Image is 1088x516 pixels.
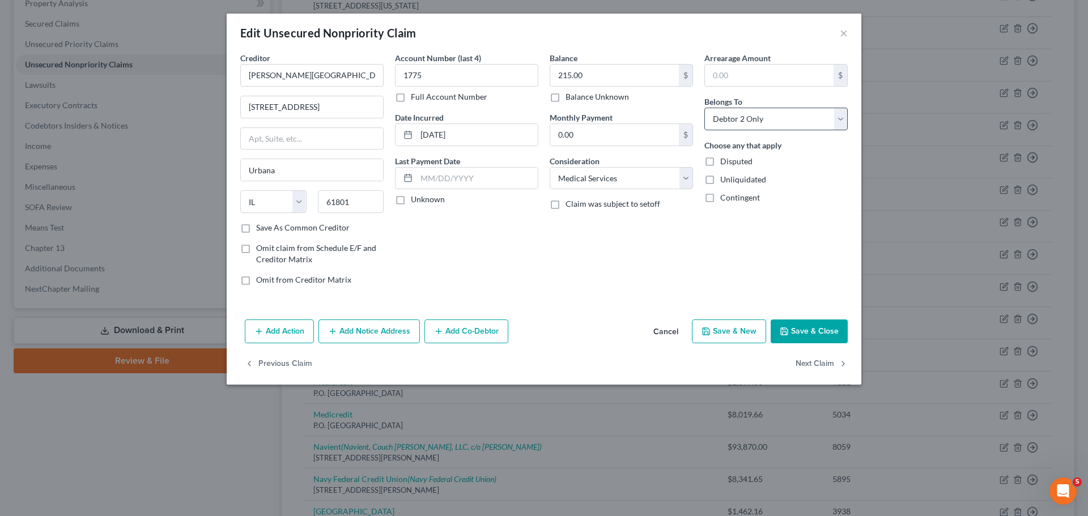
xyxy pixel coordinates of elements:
button: Add Notice Address [318,319,420,343]
label: Choose any that apply [704,139,781,151]
span: Omit from Creditor Matrix [256,275,351,284]
button: Add Co-Debtor [424,319,508,343]
label: Date Incurred [395,112,444,123]
input: MM/DD/YYYY [416,168,538,189]
div: Edit Unsecured Nonpriority Claim [240,25,416,41]
span: Creditor [240,53,270,63]
label: Consideration [550,155,600,167]
div: $ [679,124,692,146]
label: Monthly Payment [550,112,613,123]
span: Disputed [720,156,753,166]
button: Previous Claim [245,352,312,376]
span: Unliquidated [720,174,766,184]
input: Search creditor by name... [240,64,384,87]
div: $ [679,65,692,86]
input: Enter zip... [318,190,384,213]
label: Account Number (last 4) [395,52,481,64]
input: MM/DD/YYYY [416,124,538,146]
label: Balance Unknown [566,91,629,103]
input: XXXX [395,64,538,87]
button: Add Action [245,319,314,343]
button: × [840,26,848,40]
span: Omit claim from Schedule E/F and Creditor Matrix [256,243,376,264]
input: 0.00 [705,65,834,86]
input: 0.00 [550,124,679,146]
button: Save & New [692,319,766,343]
label: Unknown [411,194,445,205]
input: Enter city... [241,159,383,181]
span: Claim was subject to setoff [566,199,660,208]
input: 0.00 [550,65,679,86]
span: Contingent [720,193,760,202]
input: Enter address... [241,96,383,118]
button: Cancel [644,321,687,343]
span: 5 [1073,477,1082,487]
label: Balance [550,52,577,64]
button: Next Claim [796,352,848,376]
input: Apt, Suite, etc... [241,128,383,150]
label: Save As Common Creditor [256,222,350,233]
span: Belongs To [704,97,742,106]
iframe: Intercom live chat [1049,477,1077,505]
button: Save & Close [771,319,848,343]
label: Full Account Number [411,91,487,103]
div: $ [834,65,847,86]
label: Arrearage Amount [704,52,771,64]
label: Last Payment Date [395,155,460,167]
